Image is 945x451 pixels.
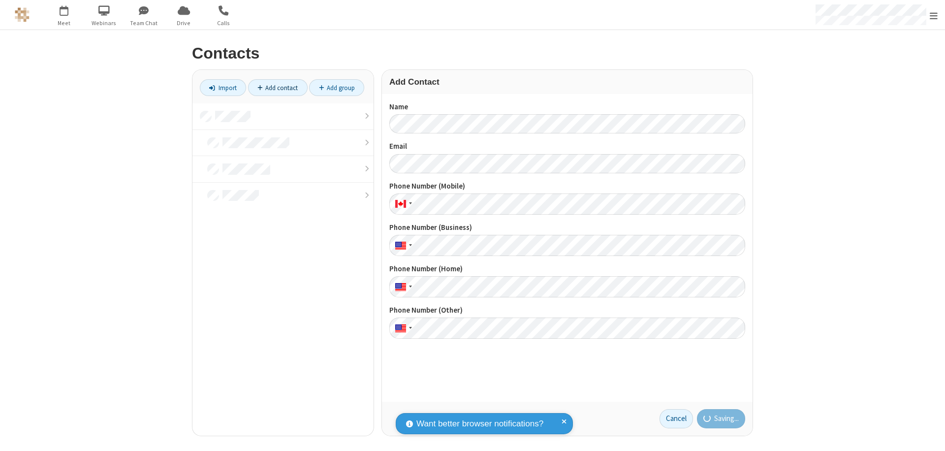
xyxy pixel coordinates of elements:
[389,318,415,339] div: United States: + 1
[389,263,745,275] label: Phone Number (Home)
[248,79,308,96] a: Add contact
[86,19,123,28] span: Webinars
[192,45,753,62] h2: Contacts
[660,409,693,429] a: Cancel
[389,141,745,152] label: Email
[389,235,415,256] div: United States: + 1
[200,79,246,96] a: Import
[309,79,364,96] a: Add group
[15,7,30,22] img: QA Selenium DO NOT DELETE OR CHANGE
[389,77,745,87] h3: Add Contact
[205,19,242,28] span: Calls
[714,413,739,424] span: Saving...
[389,276,415,297] div: United States: + 1
[165,19,202,28] span: Drive
[389,181,745,192] label: Phone Number (Mobile)
[389,193,415,215] div: Canada: + 1
[389,101,745,113] label: Name
[46,19,83,28] span: Meet
[126,19,162,28] span: Team Chat
[416,418,543,430] span: Want better browser notifications?
[389,305,745,316] label: Phone Number (Other)
[389,222,745,233] label: Phone Number (Business)
[697,409,746,429] button: Saving...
